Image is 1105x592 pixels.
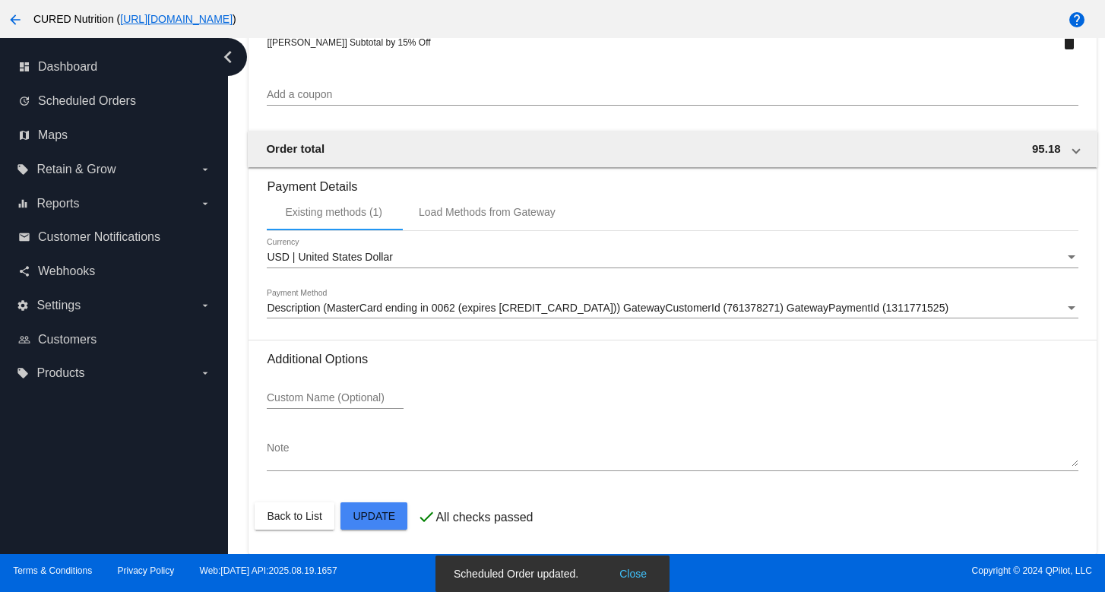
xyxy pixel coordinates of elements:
[6,11,24,29] mat-icon: arrow_back
[255,502,334,530] button: Back to List
[267,37,430,48] span: [[PERSON_NAME]] Subtotal by 15% Off
[267,302,948,314] span: Description (MasterCard ending in 0062 (expires [CREDIT_CARD_DATA])) GatewayCustomerId (761378271...
[285,206,382,218] div: Existing methods (1)
[38,230,160,244] span: Customer Notifications
[38,128,68,142] span: Maps
[33,13,236,25] span: CURED Nutrition ( )
[120,13,233,25] a: [URL][DOMAIN_NAME]
[18,231,30,243] i: email
[36,197,79,211] span: Reports
[17,163,29,176] i: local_offer
[18,328,211,352] a: people_outline Customers
[18,259,211,283] a: share Webhooks
[1060,33,1078,52] mat-icon: delete
[419,206,556,218] div: Load Methods from Gateway
[38,60,97,74] span: Dashboard
[18,334,30,346] i: people_outline
[267,392,404,404] input: Custom Name (Optional)
[18,95,30,107] i: update
[38,333,97,347] span: Customers
[17,367,29,379] i: local_offer
[267,352,1078,366] h3: Additional Options
[200,565,337,576] a: Web:[DATE] API:2025.08.19.1657
[18,129,30,141] i: map
[266,142,325,155] span: Order total
[18,225,211,249] a: email Customer Notifications
[267,168,1078,194] h3: Payment Details
[13,565,92,576] a: Terms & Conditions
[38,94,136,108] span: Scheduled Orders
[118,565,175,576] a: Privacy Policy
[435,511,533,524] p: All checks passed
[36,299,81,312] span: Settings
[267,251,392,263] span: USD | United States Dollar
[18,61,30,73] i: dashboard
[267,252,1078,264] mat-select: Currency
[454,566,651,581] simple-snack-bar: Scheduled Order updated.
[565,565,1092,576] span: Copyright © 2024 QPilot, LLC
[18,55,211,79] a: dashboard Dashboard
[340,502,407,530] button: Update
[18,265,30,277] i: share
[18,89,211,113] a: update Scheduled Orders
[267,302,1078,315] mat-select: Payment Method
[199,299,211,312] i: arrow_drop_down
[267,510,321,522] span: Back to List
[615,566,651,581] button: Close
[17,299,29,312] i: settings
[353,510,395,522] span: Update
[1068,11,1086,29] mat-icon: help
[36,163,116,176] span: Retain & Grow
[1032,142,1061,155] span: 95.18
[17,198,29,210] i: equalizer
[38,264,95,278] span: Webhooks
[199,367,211,379] i: arrow_drop_down
[216,45,240,69] i: chevron_left
[417,508,435,526] mat-icon: check
[36,366,84,380] span: Products
[18,123,211,147] a: map Maps
[267,89,1078,101] input: Add a coupon
[199,163,211,176] i: arrow_drop_down
[248,131,1097,167] mat-expansion-panel-header: Order total 95.18
[199,198,211,210] i: arrow_drop_down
